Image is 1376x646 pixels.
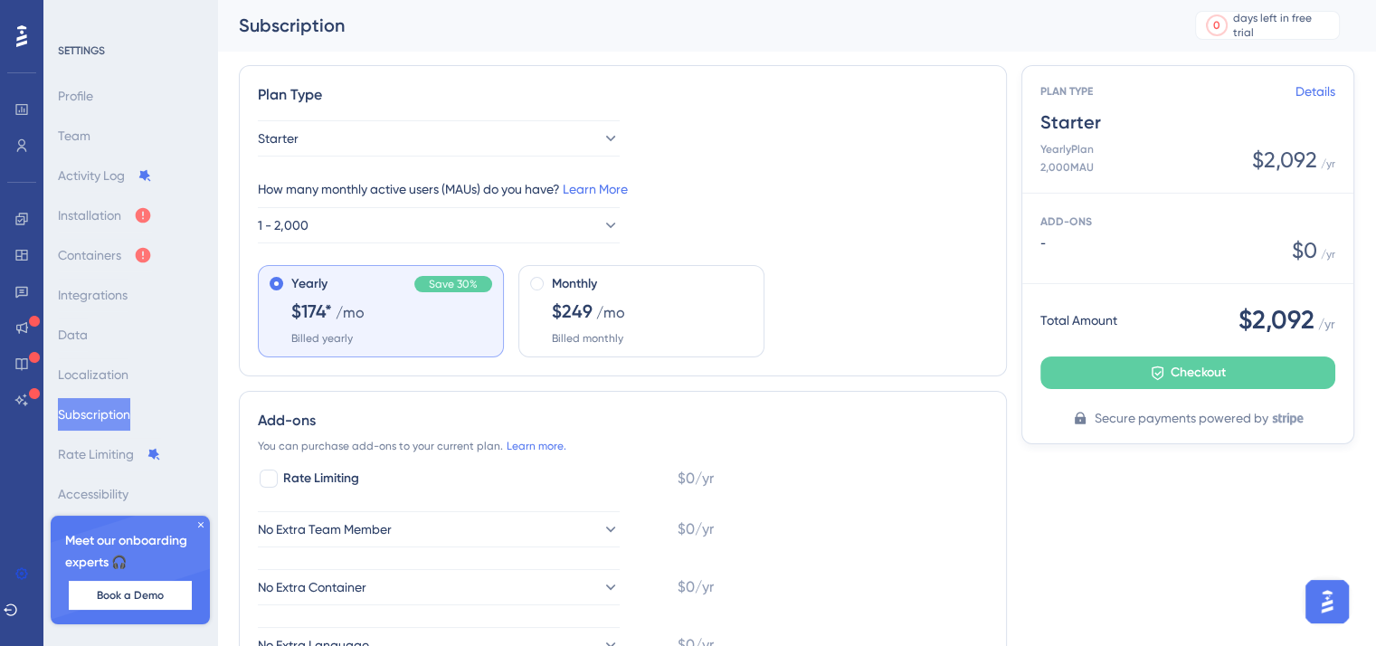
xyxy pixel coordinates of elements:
[258,518,392,540] span: No Extra Team Member
[69,581,192,610] button: Book a Demo
[552,299,593,324] span: $249
[258,576,366,598] span: No Extra Container
[58,159,152,192] button: Activity Log
[552,273,597,295] span: Monthly
[58,478,128,510] button: Accessibility
[258,569,620,605] button: No Extra Container
[1300,575,1354,629] iframe: UserGuiding AI Assistant Launcher
[1321,157,1335,171] span: / yr
[1040,109,1335,135] span: Starter
[1295,81,1335,102] a: Details
[97,588,164,603] span: Book a Demo
[258,511,620,547] button: No Extra Team Member
[58,43,204,58] div: SETTINGS
[678,518,714,540] span: $0/yr
[336,302,365,324] span: /mo
[1040,236,1292,251] span: -
[1040,356,1335,389] button: Checkout
[563,182,628,196] a: Learn More
[1233,11,1333,40] div: days left in free trial
[291,331,353,346] span: Billed yearly
[1318,313,1335,335] span: / yr
[58,239,152,271] button: Containers
[1040,160,1094,175] span: 2,000 MAU
[1095,407,1268,429] span: Secure payments powered by
[58,438,161,470] button: Rate Limiting
[1040,84,1295,99] span: PLAN TYPE
[258,439,503,453] span: You can purchase add-ons to your current plan.
[239,13,1150,38] div: Subscription
[58,80,93,112] button: Profile
[58,358,128,391] button: Localization
[1321,247,1335,261] span: / yr
[552,331,623,346] span: Billed monthly
[258,214,308,236] span: 1 - 2,000
[283,468,359,489] span: Rate Limiting
[596,302,625,324] span: /mo
[678,468,714,489] span: $0/yr
[291,273,327,295] span: Yearly
[1213,18,1220,33] div: 0
[1238,302,1314,338] span: $2,092
[1040,215,1092,228] span: ADD-ONS
[1252,146,1317,175] span: $2,092
[678,576,714,598] span: $0/yr
[258,207,620,243] button: 1 - 2,000
[258,178,988,200] div: How many monthly active users (MAUs) do you have?
[1171,362,1226,384] span: Checkout
[58,398,130,431] button: Subscription
[65,530,195,574] span: Meet our onboarding experts 🎧
[58,279,128,311] button: Integrations
[1292,236,1317,265] span: $ 0
[1040,142,1094,157] span: Yearly Plan
[258,84,988,106] div: Plan Type
[58,318,88,351] button: Data
[258,120,620,157] button: Starter
[1040,309,1117,331] span: Total Amount
[258,410,988,432] div: Add-ons
[507,439,566,453] a: Learn more.
[258,128,299,149] span: Starter
[291,299,332,324] span: $174*
[58,199,152,232] button: Installation
[429,277,478,291] span: Save 30%
[58,119,90,152] button: Team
